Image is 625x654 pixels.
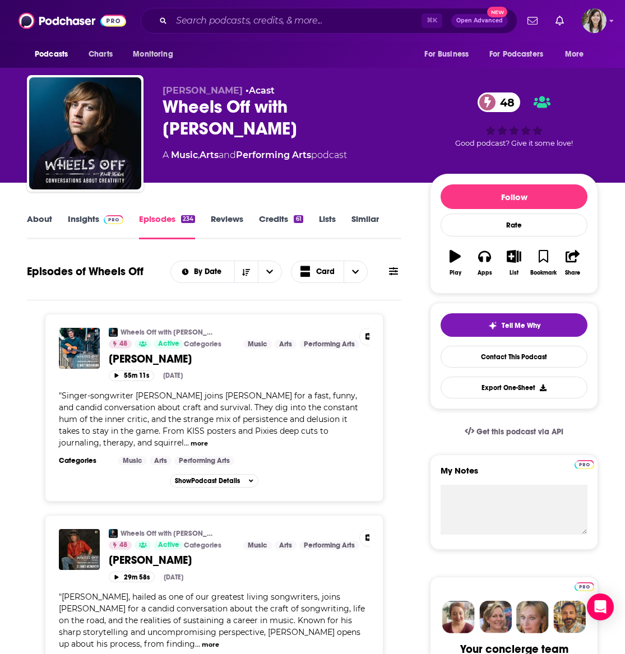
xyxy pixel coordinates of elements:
a: Podchaser - Follow, Share and Rate Podcasts [18,10,126,31]
a: Charts [81,44,119,65]
span: Good podcast? Give it some love! [455,139,573,147]
span: For Podcasters [489,47,543,62]
img: Podchaser Pro [575,582,594,591]
a: Wheels Off with [PERSON_NAME] [121,328,213,337]
span: , [198,150,200,160]
span: Podcasts [35,47,68,62]
img: Wheels Off with Rhett Miller [29,77,141,189]
div: Rate [441,214,587,236]
a: Wheels Off with Rhett Miller [109,529,118,538]
h3: Categories [184,541,234,550]
button: Export One-Sheet [441,377,587,398]
div: A podcast [163,149,347,162]
a: Episodes234 [139,214,195,239]
button: open menu [171,268,234,276]
span: [PERSON_NAME] [109,553,192,567]
button: more [191,439,208,448]
span: Monitoring [133,47,173,62]
a: 48 [109,541,132,550]
span: Open Advanced [456,18,503,24]
span: ... [195,639,200,649]
div: 61 [294,215,303,223]
button: 29m 58s [109,572,155,582]
a: Arts [275,541,297,550]
img: Matt Nathanson [59,328,100,369]
a: Performing Arts [174,456,234,465]
h3: Categories [59,456,109,465]
span: [PERSON_NAME] [163,85,243,96]
span: Singer-songwriter [PERSON_NAME] joins [PERSON_NAME] for a fast, funny, and candid conversation ab... [59,391,358,448]
span: " [59,592,365,649]
h1: Episodes of Wheels Off [27,265,143,279]
a: Arts [200,150,219,160]
a: Music [243,340,272,349]
a: [PERSON_NAME] [109,352,359,366]
span: • [246,85,275,96]
button: open menu [557,44,598,65]
div: List [510,270,518,276]
button: Play [441,243,470,283]
button: Open AdvancedNew [451,14,508,27]
a: Arts [150,456,172,465]
a: Active [154,541,184,550]
a: Similar [351,214,379,239]
span: More [565,47,584,62]
button: Show More Button [360,328,418,345]
button: ShowPodcast Details [170,474,258,488]
button: more [202,640,219,650]
label: My Notes [441,465,587,485]
div: [DATE] [163,372,183,379]
div: Apps [478,270,492,276]
a: Lists [319,214,336,239]
span: Active [158,540,179,551]
a: Reviews [211,214,243,239]
span: 48 [119,338,127,350]
a: Performing Arts [299,541,359,550]
span: Get this podcast via API [476,427,563,437]
span: ... [184,438,189,448]
img: Podchaser Pro [575,460,594,469]
button: Apps [470,243,499,283]
a: Pro website [575,581,594,591]
div: Open Intercom Messenger [587,593,614,620]
a: Arts [275,340,297,349]
span: Show Podcast Details [175,477,240,485]
button: Sort Direction [234,261,258,282]
a: Contact This Podcast [441,346,587,368]
span: [PERSON_NAME] [109,352,192,366]
h3: Categories [184,340,234,349]
button: open menu [482,44,559,65]
span: [PERSON_NAME], hailed as one of our greatest living songwriters, joins [PERSON_NAME] for a candid... [59,592,365,649]
a: [PERSON_NAME] [109,553,359,567]
div: [DATE] [164,573,183,581]
a: Show notifications dropdown [523,11,542,30]
span: 48 [119,540,127,551]
span: ⌘ K [422,13,442,28]
div: Bookmark [530,270,557,276]
span: For Business [424,47,469,62]
a: Music [243,541,272,550]
span: Active [158,338,179,350]
img: Sydney Profile [442,601,475,633]
a: InsightsPodchaser Pro [68,214,123,239]
img: Wheels Off with Rhett Miller [109,328,118,337]
a: Music [171,150,198,160]
h2: Choose List sort [170,261,282,283]
span: Tell Me Why [502,321,540,330]
span: Logged in as devinandrade [582,8,607,33]
div: Share [565,270,580,276]
a: Credits61 [259,214,303,239]
a: Acast [249,85,275,96]
a: Active [154,340,184,349]
div: Search podcasts, credits, & more... [141,8,517,34]
button: Follow [441,184,587,209]
a: Show notifications dropdown [551,11,568,30]
span: Charts [89,47,113,62]
button: Show More Button [360,530,418,546]
img: James McMurtry [59,529,100,570]
button: Choose View [291,261,368,283]
span: " [59,391,358,448]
